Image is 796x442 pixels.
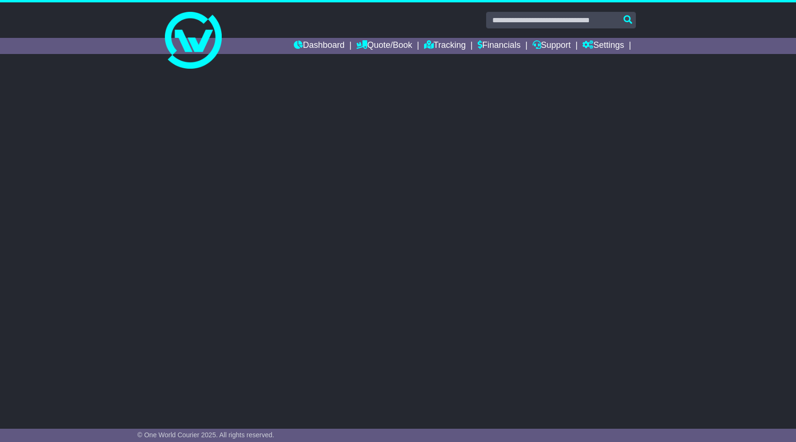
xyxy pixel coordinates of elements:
a: Support [533,38,571,54]
a: Financials [478,38,521,54]
a: Tracking [424,38,466,54]
a: Settings [582,38,624,54]
a: Dashboard [294,38,344,54]
a: Quote/Book [356,38,412,54]
span: © One World Courier 2025. All rights reserved. [137,431,274,439]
